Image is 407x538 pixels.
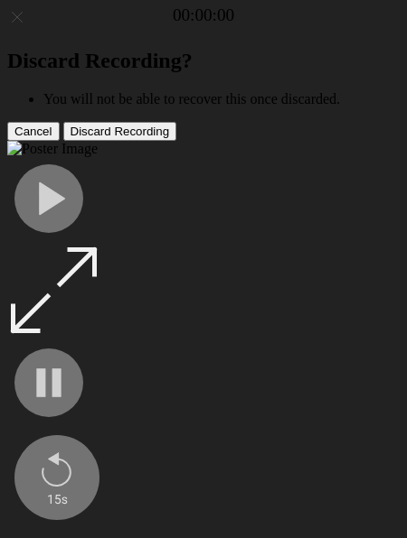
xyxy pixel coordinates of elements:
a: 00:00:00 [173,5,234,25]
img: Poster Image [7,141,98,157]
h2: Discard Recording? [7,49,400,73]
button: Discard Recording [63,122,177,141]
button: Cancel [7,122,60,141]
li: You will not be able to recover this once discarded. [43,91,400,107]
